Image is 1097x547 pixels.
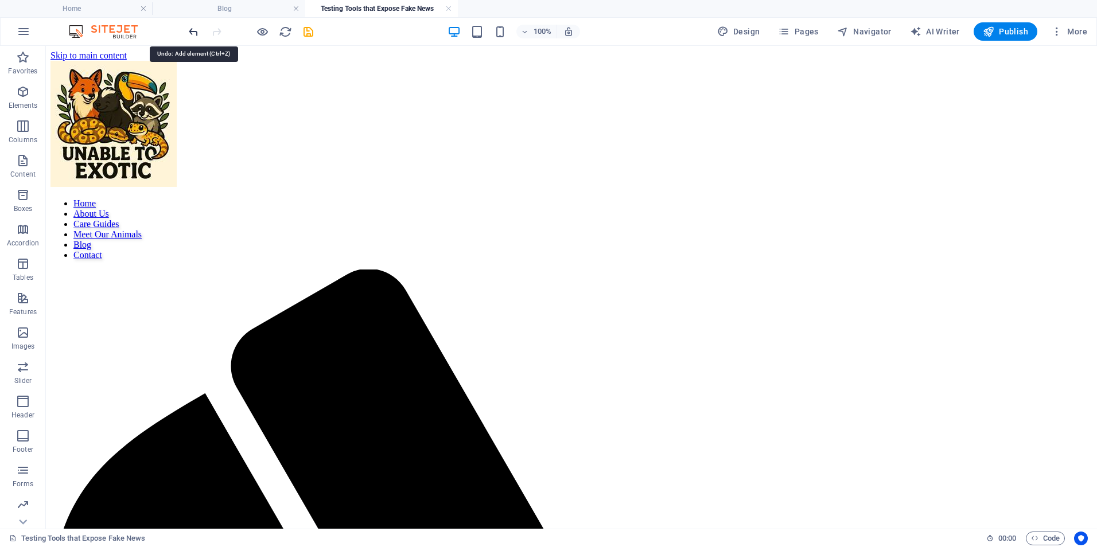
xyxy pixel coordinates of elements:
[13,445,33,454] p: Footer
[516,25,557,38] button: 100%
[534,25,552,38] h6: 100%
[153,2,305,15] h4: Blog
[998,532,1016,545] span: 00 00
[713,22,765,41] div: Design (Ctrl+Alt+Y)
[983,26,1028,37] span: Publish
[833,22,896,41] button: Navigator
[1051,26,1087,37] span: More
[837,26,892,37] span: Navigator
[66,25,152,38] img: Editor Logo
[5,5,81,14] a: Skip to main content
[278,25,292,38] button: reload
[905,22,964,41] button: AI Writer
[910,26,960,37] span: AI Writer
[9,307,37,317] p: Features
[305,2,458,15] h4: Testing Tools that Expose Fake News
[717,26,760,37] span: Design
[9,135,37,144] p: Columns
[186,25,200,38] button: undo
[13,479,33,489] p: Forms
[713,22,765,41] button: Design
[1074,532,1088,545] button: Usercentrics
[986,532,1017,545] h6: Session time
[8,67,37,76] p: Favorites
[1047,22,1092,41] button: More
[14,204,33,213] p: Boxes
[773,22,823,41] button: Pages
[13,273,33,282] p: Tables
[301,25,315,38] button: save
[563,26,574,37] i: On resize automatically adjust zoom level to fit chosen device.
[7,514,38,523] p: Marketing
[11,342,35,351] p: Images
[1026,532,1065,545] button: Code
[14,376,32,385] p: Slider
[9,101,38,110] p: Elements
[9,532,145,545] a: Click to cancel selection. Double-click to open Pages
[10,170,36,179] p: Content
[1006,534,1008,542] span: :
[778,26,818,37] span: Pages
[974,22,1037,41] button: Publish
[11,411,34,420] p: Header
[1031,532,1060,545] span: Code
[7,239,39,248] p: Accordion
